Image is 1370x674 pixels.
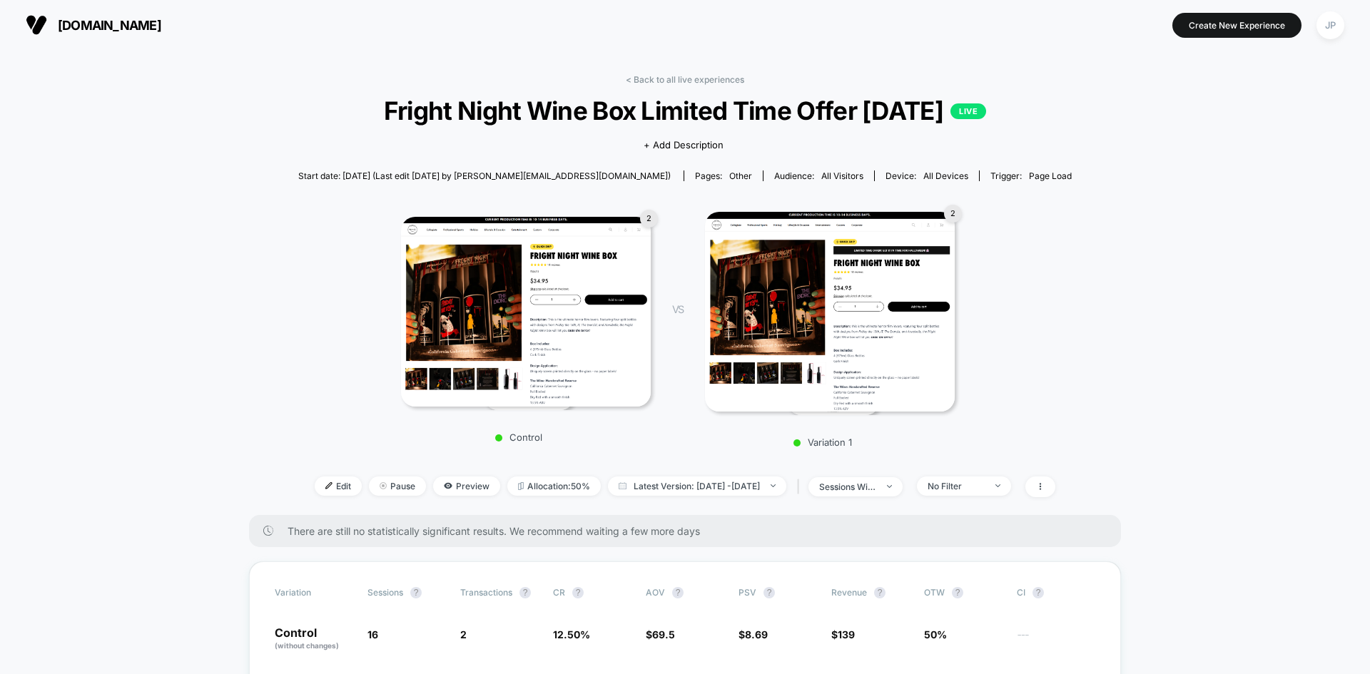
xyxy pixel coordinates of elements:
span: 139 [838,628,855,640]
button: [DOMAIN_NAME] [21,14,166,36]
div: Pages: [695,170,752,181]
span: (without changes) [275,641,339,650]
button: ? [763,587,775,598]
span: all devices [923,170,968,181]
button: ? [1032,587,1044,598]
span: Page Load [1029,170,1072,181]
span: | [793,476,808,497]
span: Latest Version: [DATE] - [DATE] [608,476,786,496]
span: $ [739,628,768,640]
a: < Back to all live experiences [626,74,744,85]
img: edit [325,482,333,489]
button: ? [410,587,422,598]
span: Transactions [460,587,512,598]
button: ? [672,587,684,598]
span: $ [646,628,675,640]
p: Control [275,627,353,651]
button: ? [874,587,886,598]
span: Edit [315,476,362,496]
span: Fright Night Wine Box Limited Time Offer [DATE] [337,96,1032,126]
div: JP [1316,11,1344,39]
img: end [771,484,776,487]
span: 69.5 [652,628,675,640]
img: end [995,484,1000,487]
span: CI [1017,587,1095,598]
span: Device: [874,170,979,181]
div: Trigger: [990,170,1072,181]
button: Create New Experience [1172,13,1301,38]
img: Control main [401,217,651,407]
span: Revenue [831,587,867,598]
div: Audience: [774,170,863,181]
p: Variation 1 [698,436,948,448]
div: sessions with impression [819,481,876,492]
span: 16 [367,628,378,640]
span: Variation [275,587,353,598]
span: VS [672,303,684,315]
span: 8.69 [745,628,768,640]
img: Visually logo [26,14,47,36]
p: Control [394,432,644,443]
div: No Filter [928,481,985,491]
span: PSV [739,587,756,598]
img: end [380,482,387,489]
span: There are still no statistically significant results. We recommend waiting a few more days [288,525,1092,537]
span: OTW [924,587,1003,598]
span: Pause [369,476,426,496]
span: other [729,170,752,181]
button: ? [572,587,584,598]
span: [DOMAIN_NAME] [58,18,161,33]
span: 50% [924,628,947,640]
img: Variation 1 main [705,212,955,412]
span: --- [1017,630,1095,651]
span: AOV [646,587,665,598]
span: + Add Description [644,138,724,153]
button: ? [519,587,531,598]
span: 12.50 % [553,628,590,640]
span: Start date: [DATE] (Last edit [DATE] by [PERSON_NAME][EMAIL_ADDRESS][DOMAIN_NAME]) [298,170,671,181]
button: ? [952,587,963,598]
span: Sessions [367,587,403,598]
span: $ [831,628,855,640]
button: JP [1312,11,1349,40]
span: Allocation: 50% [507,476,601,496]
span: All Visitors [821,170,863,181]
div: 2 [944,205,962,223]
img: calendar [619,482,626,489]
p: LIVE [950,103,986,119]
div: 2 [640,210,658,228]
img: rebalance [518,482,524,490]
span: Preview [433,476,500,496]
span: CR [553,587,565,598]
img: end [887,485,892,488]
span: 2 [460,628,467,640]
